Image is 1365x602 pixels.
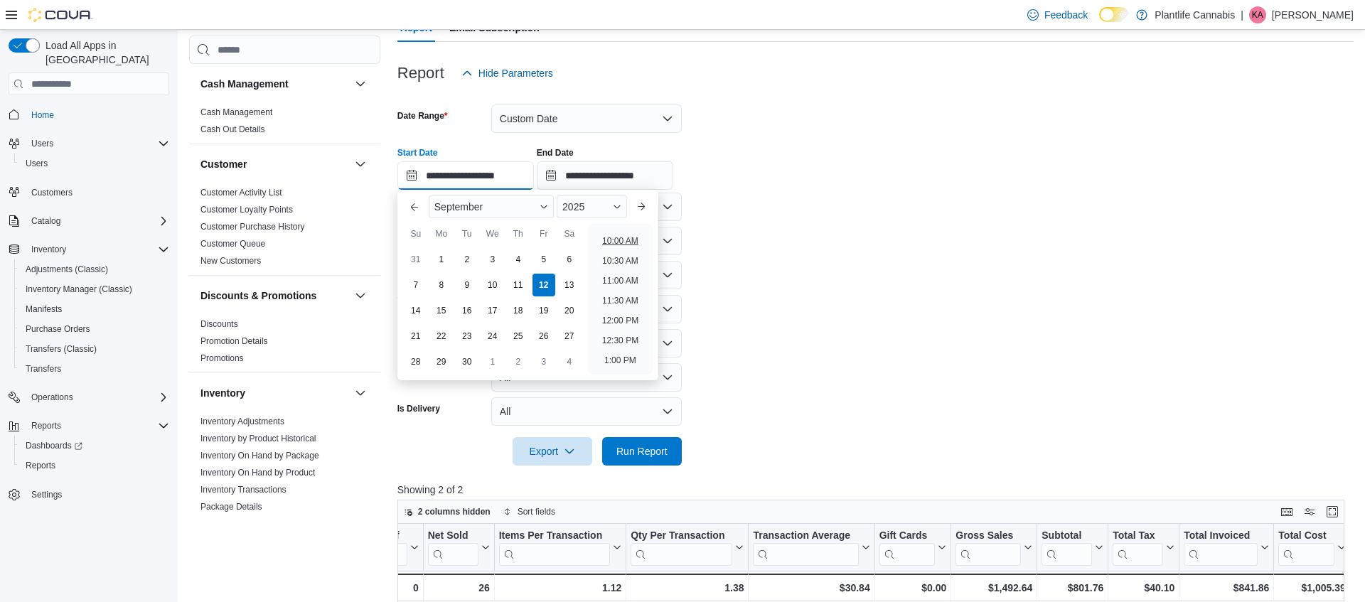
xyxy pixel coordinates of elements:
[456,274,478,296] div: day-9
[200,484,287,495] span: Inventory Transactions
[20,155,53,172] a: Users
[200,124,265,135] span: Cash Out Details
[430,299,453,322] div: day-15
[398,503,496,520] button: 2 columns hidden
[200,187,282,198] span: Customer Activity List
[1113,530,1174,566] button: Total Tax
[20,301,68,318] a: Manifests
[14,154,175,173] button: Users
[200,222,305,232] a: Customer Purchase History
[20,155,169,172] span: Users
[1113,530,1163,543] div: Total Tax
[200,416,284,427] span: Inventory Adjustments
[955,530,1021,566] div: Gross Sales
[456,350,478,373] div: day-30
[200,467,315,478] span: Inventory On Hand by Product
[3,387,175,407] button: Operations
[753,579,869,596] div: $30.84
[456,59,559,87] button: Hide Parameters
[558,274,581,296] div: day-13
[537,147,574,158] label: End Date
[3,484,175,505] button: Settings
[955,530,1021,543] div: Gross Sales
[1184,530,1258,543] div: Total Invoiced
[1042,530,1103,566] button: Subtotal
[341,579,418,596] div: 0
[200,221,305,232] span: Customer Purchase History
[20,261,114,278] a: Adjustments (Classic)
[596,272,644,289] li: 11:00 AM
[430,248,453,271] div: day-1
[427,579,489,596] div: 26
[558,299,581,322] div: day-20
[26,107,60,124] a: Home
[599,372,642,389] li: 1:30 PM
[31,187,73,198] span: Customers
[498,503,561,520] button: Sort fields
[1113,530,1163,566] div: Total Tax
[1113,579,1174,596] div: $40.10
[955,579,1032,596] div: $1,492.64
[200,502,262,512] a: Package Details
[200,289,316,303] h3: Discounts & Promotions
[200,336,268,346] a: Promotion Details
[26,323,90,335] span: Purchase Orders
[662,269,673,281] button: Open list of options
[631,530,732,566] div: Qty Per Transaction
[481,248,504,271] div: day-3
[200,386,349,400] button: Inventory
[200,289,349,303] button: Discounts & Promotions
[1278,530,1345,566] button: Total Cost
[14,279,175,299] button: Inventory Manager (Classic)
[491,104,682,133] button: Custom Date
[26,158,48,169] span: Users
[200,107,272,117] a: Cash Management
[200,318,238,330] span: Discounts
[1042,530,1092,543] div: Subtotal
[26,183,169,201] span: Customers
[430,274,453,296] div: day-8
[200,335,268,347] span: Promotion Details
[1184,530,1269,566] button: Total Invoiced
[26,303,62,315] span: Manifests
[513,437,592,466] button: Export
[558,248,581,271] div: day-6
[200,353,244,363] a: Promotions
[507,299,530,322] div: day-18
[879,530,946,566] button: Gift Cards
[200,434,316,444] a: Inventory by Product Historical
[630,195,653,218] button: Next month
[507,325,530,348] div: day-25
[955,530,1032,566] button: Gross Sales
[596,312,644,329] li: 12:00 PM
[562,201,584,213] span: 2025
[3,240,175,259] button: Inventory
[200,77,289,91] h3: Cash Management
[352,385,369,402] button: Inventory
[558,350,581,373] div: day-4
[430,325,453,348] div: day-22
[20,437,169,454] span: Dashboards
[1252,6,1263,23] span: KA
[200,485,287,495] a: Inventory Transactions
[26,241,72,258] button: Inventory
[1184,579,1269,596] div: $841.86
[662,201,673,213] button: Open list of options
[397,147,438,158] label: Start Date
[430,222,453,245] div: Mo
[596,292,644,309] li: 11:30 AM
[26,105,169,123] span: Home
[26,343,97,355] span: Transfers (Classic)
[631,530,744,566] button: Qty Per Transaction
[20,360,67,377] a: Transfers
[14,456,175,475] button: Reports
[14,259,175,279] button: Adjustments (Classic)
[26,264,108,275] span: Adjustments (Classic)
[491,397,682,426] button: All
[481,325,504,348] div: day-24
[498,579,621,596] div: 1.12
[558,325,581,348] div: day-27
[20,281,138,298] a: Inventory Manager (Classic)
[1272,6,1354,23] p: [PERSON_NAME]
[200,188,282,198] a: Customer Activity List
